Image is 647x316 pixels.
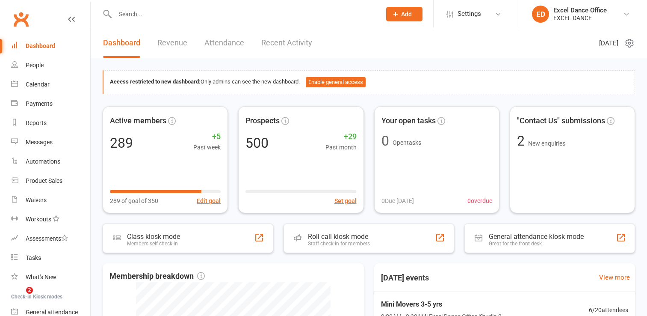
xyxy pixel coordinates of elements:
[110,136,133,150] div: 289
[109,270,205,283] span: Membership breakdown
[393,139,421,146] span: Open tasks
[374,270,436,286] h3: [DATE] events
[381,299,502,310] span: Mini Movers 3-5 yrs
[381,196,414,206] span: 0 Due [DATE]
[127,241,180,247] div: Members self check-in
[157,28,187,58] a: Revenue
[489,241,584,247] div: Great for the front desk
[11,94,90,113] a: Payments
[11,171,90,191] a: Product Sales
[599,272,630,283] a: View more
[308,241,370,247] div: Staff check-in for members
[110,196,158,206] span: 289 of goal of 350
[528,140,565,147] span: New enquiries
[26,119,47,126] div: Reports
[11,56,90,75] a: People
[9,287,29,307] iframe: Intercom live chat
[26,235,68,242] div: Assessments
[26,274,56,280] div: What's New
[489,233,584,241] div: General attendance kiosk mode
[599,38,618,48] span: [DATE]
[112,8,375,20] input: Search...
[26,100,53,107] div: Payments
[11,229,90,248] a: Assessments
[110,77,628,87] div: Only admins can see the new dashboard.
[103,28,140,58] a: Dashboard
[26,177,62,184] div: Product Sales
[308,233,370,241] div: Roll call kiosk mode
[26,216,51,223] div: Workouts
[334,196,357,206] button: Set goal
[325,143,357,152] span: Past month
[26,309,78,316] div: General attendance
[517,115,605,127] span: "Contact Us" submissions
[553,6,607,14] div: Excel Dance Office
[110,115,166,127] span: Active members
[204,28,244,58] a: Attendance
[261,28,312,58] a: Recent Activity
[26,81,50,88] div: Calendar
[26,139,53,146] div: Messages
[517,133,528,149] span: 2
[127,233,180,241] div: Class kiosk mode
[11,133,90,152] a: Messages
[11,75,90,94] a: Calendar
[11,268,90,287] a: What's New
[110,78,201,85] strong: Access restricted to new dashboard:
[532,6,549,23] div: ED
[193,143,221,152] span: Past week
[11,191,90,210] a: Waivers
[306,77,366,87] button: Enable general access
[553,14,607,22] div: EXCEL DANCE
[458,4,481,24] span: Settings
[11,210,90,229] a: Workouts
[401,11,412,18] span: Add
[11,113,90,133] a: Reports
[26,254,41,261] div: Tasks
[11,248,90,268] a: Tasks
[11,152,90,171] a: Automations
[26,42,55,49] div: Dashboard
[245,115,280,127] span: Prospects
[26,287,33,294] span: 2
[26,158,60,165] div: Automations
[26,197,47,203] div: Waivers
[10,9,32,30] a: Clubworx
[245,136,269,150] div: 500
[197,196,221,206] button: Edit goal
[11,36,90,56] a: Dashboard
[381,115,436,127] span: Your open tasks
[386,7,422,21] button: Add
[467,196,492,206] span: 0 overdue
[325,131,357,143] span: +29
[589,305,628,315] span: 6 / 20 attendees
[381,134,389,148] div: 0
[26,62,44,69] div: People
[193,131,221,143] span: +5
